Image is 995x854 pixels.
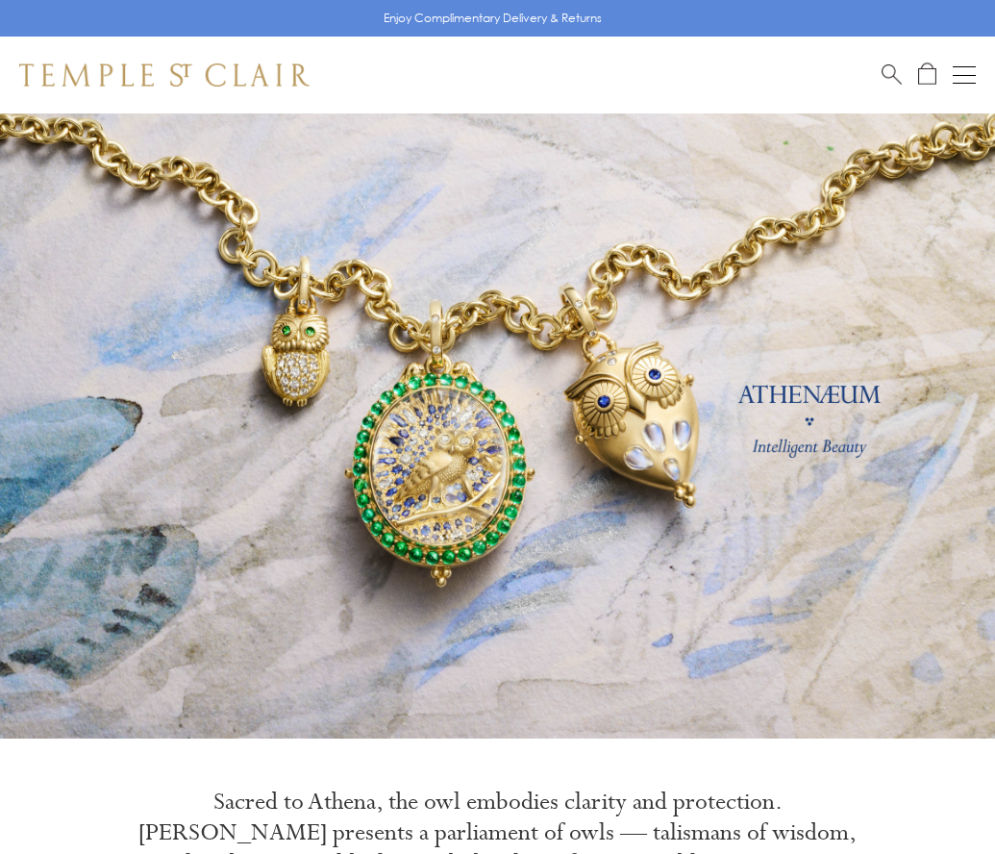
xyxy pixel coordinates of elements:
a: Open Shopping Bag [918,63,936,87]
p: Enjoy Complimentary Delivery & Returns [384,9,602,28]
a: Search [882,63,902,87]
img: Temple St. Clair [19,63,310,87]
button: Open navigation [953,63,976,87]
